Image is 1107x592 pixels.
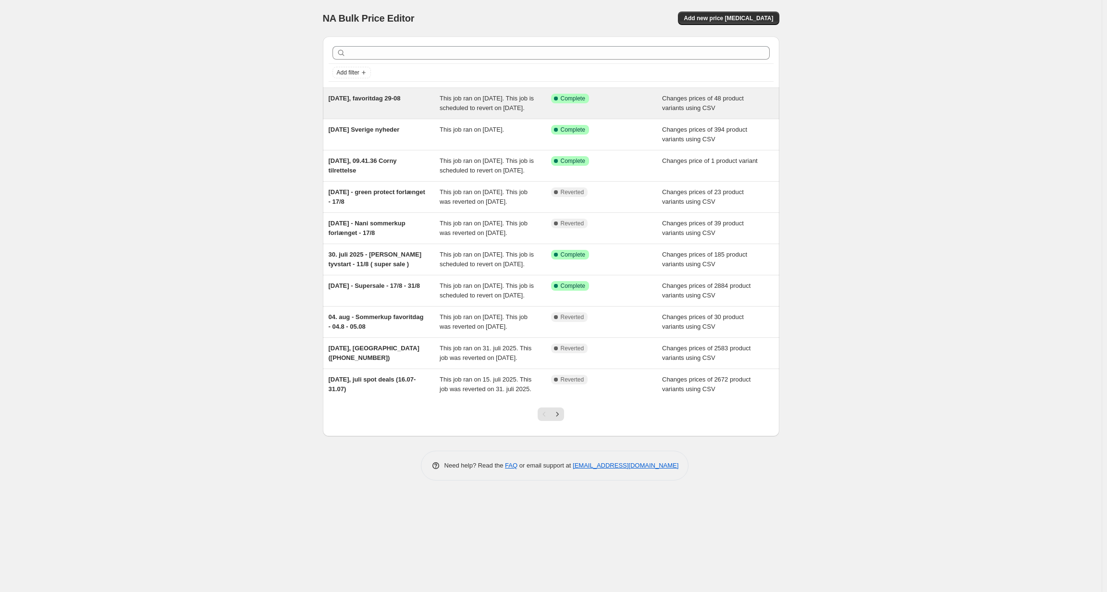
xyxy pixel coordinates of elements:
span: Reverted [561,220,584,227]
span: Reverted [561,345,584,352]
span: Changes prices of 23 product variants using CSV [662,188,744,205]
span: This job ran on [DATE]. This job is scheduled to revert on [DATE]. [440,157,534,174]
span: This job ran on 31. juli 2025. This job was reverted on [DATE]. [440,345,531,361]
span: Complete [561,282,585,290]
span: [DATE] Sverige nyheder [329,126,400,133]
span: Reverted [561,188,584,196]
button: Add new price [MEDICAL_DATA] [678,12,779,25]
a: FAQ [505,462,517,469]
span: [DATE], juli spot deals (16.07-31.07) [329,376,416,393]
span: [DATE], favoritdag 29-08 [329,95,401,102]
span: 04. aug - Sommerkup favoritdag - 04.8 - 05.08 [329,313,424,330]
span: This job ran on [DATE]. This job was reverted on [DATE]. [440,313,528,330]
span: Complete [561,126,585,134]
span: Complete [561,157,585,165]
button: Add filter [332,67,371,78]
span: This job ran on 15. juli 2025. This job was reverted on 31. juli 2025. [440,376,531,393]
span: Changes prices of 2583 product variants using CSV [662,345,750,361]
span: Complete [561,251,585,259]
span: [DATE] - Supersale - 17/8 - 31/8 [329,282,420,289]
span: Reverted [561,376,584,383]
span: Changes prices of 48 product variants using CSV [662,95,744,111]
button: Next [551,407,564,421]
span: Add filter [337,69,359,76]
span: This job ran on [DATE]. This job was reverted on [DATE]. [440,220,528,236]
nav: Pagination [538,407,564,421]
span: or email support at [517,462,573,469]
span: Changes prices of 2672 product variants using CSV [662,376,750,393]
span: Reverted [561,313,584,321]
span: 30. juli 2025 - [PERSON_NAME] tyvstart - 11/8 ( super sale ) [329,251,422,268]
span: This job ran on [DATE]. This job is scheduled to revert on [DATE]. [440,251,534,268]
span: Changes prices of 2884 product variants using CSV [662,282,750,299]
span: Changes prices of 30 product variants using CSV [662,313,744,330]
span: Changes prices of 39 product variants using CSV [662,220,744,236]
span: Changes price of 1 product variant [662,157,758,164]
span: [DATE], [GEOGRAPHIC_DATA] ([PHONE_NUMBER]) [329,345,419,361]
span: This job ran on [DATE]. [440,126,504,133]
span: [DATE], 09.41.36 Corny tilrettelse [329,157,397,174]
span: This job ran on [DATE]. This job was reverted on [DATE]. [440,188,528,205]
span: Add new price [MEDICAL_DATA] [684,14,773,22]
span: This job ran on [DATE]. This job is scheduled to revert on [DATE]. [440,95,534,111]
a: [EMAIL_ADDRESS][DOMAIN_NAME] [573,462,678,469]
span: Changes prices of 394 product variants using CSV [662,126,747,143]
span: This job ran on [DATE]. This job is scheduled to revert on [DATE]. [440,282,534,299]
span: Complete [561,95,585,102]
span: [DATE] - Nani sommerkup forlænget - 17/8 [329,220,406,236]
span: NA Bulk Price Editor [323,13,415,24]
span: [DATE] - green protect forlænget - 17/8 [329,188,425,205]
span: Need help? Read the [444,462,505,469]
span: Changes prices of 185 product variants using CSV [662,251,747,268]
